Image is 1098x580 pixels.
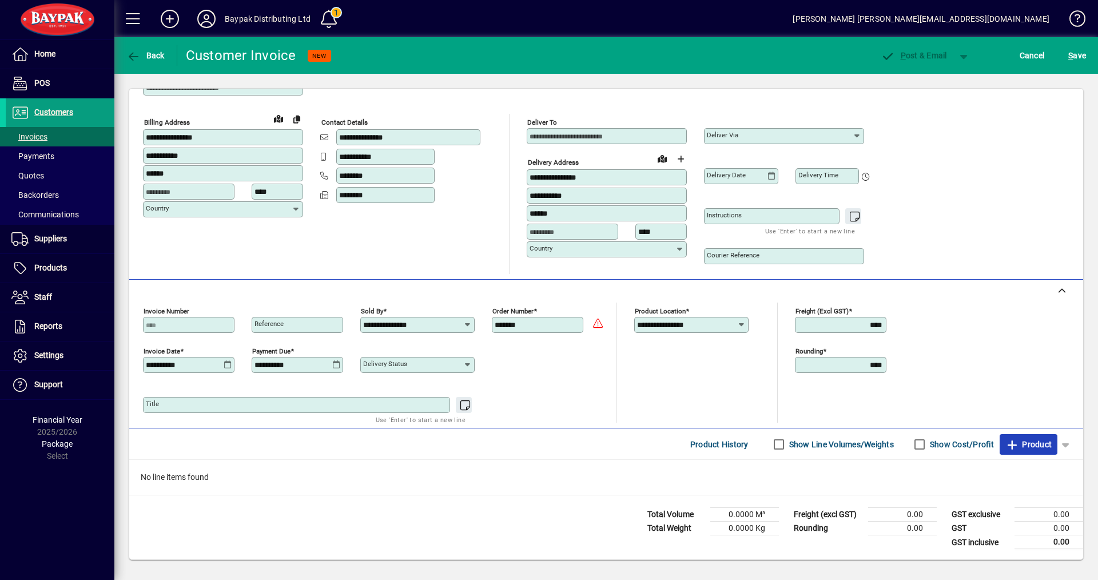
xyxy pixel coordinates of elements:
[11,132,47,141] span: Invoices
[787,439,894,450] label: Show Line Volumes/Weights
[530,244,552,252] mat-label: Country
[34,292,52,301] span: Staff
[928,439,994,450] label: Show Cost/Profit
[710,508,779,522] td: 0.0000 M³
[6,371,114,399] a: Support
[901,51,906,60] span: P
[788,508,868,522] td: Freight (excl GST)
[312,52,327,59] span: NEW
[6,205,114,224] a: Communications
[1065,45,1089,66] button: Save
[6,312,114,341] a: Reports
[269,109,288,128] a: View on map
[6,40,114,69] a: Home
[868,508,937,522] td: 0.00
[6,225,114,253] a: Suppliers
[144,347,180,355] mat-label: Invoice date
[527,118,557,126] mat-label: Deliver To
[1020,46,1045,65] span: Cancel
[1015,522,1083,535] td: 0.00
[11,210,79,219] span: Communications
[881,51,947,60] span: ost & Email
[946,508,1015,522] td: GST exclusive
[1015,535,1083,550] td: 0.00
[690,435,749,454] span: Product History
[1005,435,1052,454] span: Product
[671,150,690,168] button: Choose address
[765,224,855,237] mat-hint: Use 'Enter' to start a new line
[1061,2,1084,39] a: Knowledge Base
[144,307,189,315] mat-label: Invoice number
[6,146,114,166] a: Payments
[946,535,1015,550] td: GST inclusive
[6,254,114,283] a: Products
[34,380,63,389] span: Support
[795,307,849,315] mat-label: Freight (excl GST)
[707,131,738,139] mat-label: Deliver via
[124,45,168,66] button: Back
[788,522,868,535] td: Rounding
[875,45,953,66] button: Post & Email
[186,46,296,65] div: Customer Invoice
[868,522,937,535] td: 0.00
[114,45,177,66] app-page-header-button: Back
[6,283,114,312] a: Staff
[34,78,50,88] span: POS
[707,251,759,259] mat-label: Courier Reference
[11,171,44,180] span: Quotes
[635,307,686,315] mat-label: Product location
[1000,434,1057,455] button: Product
[34,108,73,117] span: Customers
[653,149,671,168] a: View on map
[710,522,779,535] td: 0.0000 Kg
[707,211,742,219] mat-label: Instructions
[1017,45,1048,66] button: Cancel
[152,9,188,29] button: Add
[34,49,55,58] span: Home
[6,166,114,185] a: Quotes
[34,263,67,272] span: Products
[252,347,291,355] mat-label: Payment due
[1068,46,1086,65] span: ave
[1015,508,1083,522] td: 0.00
[42,439,73,448] span: Package
[946,522,1015,535] td: GST
[288,110,306,128] button: Copy to Delivery address
[642,522,710,535] td: Total Weight
[34,321,62,331] span: Reports
[1068,51,1073,60] span: S
[6,185,114,205] a: Backorders
[793,10,1049,28] div: [PERSON_NAME] [PERSON_NAME][EMAIL_ADDRESS][DOMAIN_NAME]
[798,171,838,179] mat-label: Delivery time
[34,234,67,243] span: Suppliers
[361,307,383,315] mat-label: Sold by
[492,307,534,315] mat-label: Order number
[254,320,284,328] mat-label: Reference
[146,400,159,408] mat-label: Title
[11,190,59,200] span: Backorders
[642,508,710,522] td: Total Volume
[376,413,466,426] mat-hint: Use 'Enter' to start a new line
[33,415,82,424] span: Financial Year
[795,347,823,355] mat-label: Rounding
[707,171,746,179] mat-label: Delivery date
[363,360,407,368] mat-label: Delivery status
[6,69,114,98] a: POS
[686,434,753,455] button: Product History
[146,204,169,212] mat-label: Country
[129,460,1083,495] div: No line items found
[188,9,225,29] button: Profile
[225,10,311,28] div: Baypak Distributing Ltd
[126,51,165,60] span: Back
[6,127,114,146] a: Invoices
[6,341,114,370] a: Settings
[11,152,54,161] span: Payments
[34,351,63,360] span: Settings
